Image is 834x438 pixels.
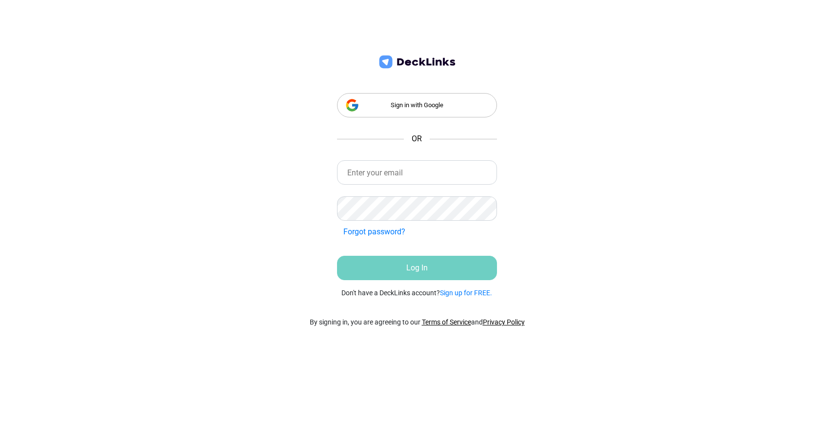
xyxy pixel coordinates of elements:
p: By signing in, you are agreeing to our and [310,317,525,327]
button: Log In [337,256,497,280]
a: Terms of Service [422,318,471,326]
input: Enter your email [337,160,497,185]
a: Privacy Policy [483,318,525,326]
small: Don't have a DeckLinks account? [341,288,492,298]
img: deck-links-logo.c572c7424dfa0d40c150da8c35de9cd0.svg [377,54,457,70]
a: Sign up for FREE. [440,289,492,297]
span: OR [412,133,422,145]
button: Forgot password? [337,223,412,241]
div: Sign in with Google [337,93,497,117]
